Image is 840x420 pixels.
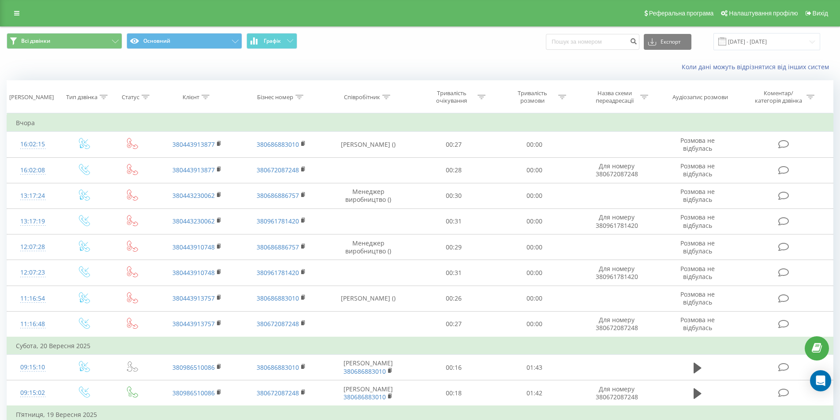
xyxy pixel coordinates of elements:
[494,380,575,406] td: 01:42
[323,380,414,406] td: [PERSON_NAME]
[172,166,215,174] a: 380443913877
[414,157,494,183] td: 00:28
[323,286,414,311] td: [PERSON_NAME] ()
[575,311,658,337] td: Для номеру 380672087248
[494,208,575,234] td: 00:00
[813,10,828,17] span: Вихід
[575,208,658,234] td: Для номеру 380961781420
[16,238,50,256] div: 12:07:28
[257,93,293,101] div: Бізнес номер
[494,355,575,380] td: 01:43
[172,389,215,397] a: 380986510086
[257,166,299,174] a: 380672087248
[680,136,715,152] span: Розмова не відбулась
[257,191,299,200] a: 380686886757
[16,264,50,281] div: 12:07:23
[16,187,50,204] div: 13:17:24
[680,213,715,229] span: Розмова не відбулась
[494,234,575,260] td: 00:00
[323,234,414,260] td: Менеджер виробництво ()
[575,260,658,286] td: Для номеру 380961781420
[644,34,691,50] button: Експорт
[172,294,215,302] a: 380443913757
[680,290,715,306] span: Розмова не відбулась
[183,93,199,101] div: Клієнт
[172,243,215,251] a: 380443910748
[257,243,299,251] a: 380686886757
[257,294,299,302] a: 380686883010
[680,264,715,281] span: Розмова не відбулась
[16,290,50,307] div: 11:16:54
[16,162,50,179] div: 16:02:08
[122,93,139,101] div: Статус
[494,286,575,311] td: 00:00
[414,132,494,157] td: 00:27
[729,10,798,17] span: Налаштування профілю
[414,260,494,286] td: 00:31
[16,384,50,401] div: 09:15:02
[672,93,728,101] div: Аудіозапис розмови
[257,389,299,397] a: 380672087248
[9,93,54,101] div: [PERSON_NAME]
[591,89,638,104] div: Назва схеми переадресації
[575,380,658,406] td: Для номеру 380672087248
[172,140,215,149] a: 380443913877
[682,63,833,71] a: Коли дані можуть відрізнятися вiд інших систем
[494,132,575,157] td: 00:00
[494,311,575,337] td: 00:00
[753,89,804,104] div: Коментар/категорія дзвінка
[343,393,386,401] a: 380686883010
[323,183,414,208] td: Менеджер виробництво ()
[16,316,50,333] div: 11:16:48
[257,363,299,372] a: 380686883010
[16,213,50,230] div: 13:17:19
[257,140,299,149] a: 380686883010
[323,355,414,380] td: [PERSON_NAME]
[172,191,215,200] a: 380443230062
[649,10,714,17] span: Реферальна програма
[414,355,494,380] td: 00:16
[414,286,494,311] td: 00:26
[680,162,715,178] span: Розмова не відбулась
[66,93,97,101] div: Тип дзвінка
[172,363,215,372] a: 380986510086
[680,187,715,204] span: Розмова не відбулась
[810,370,831,391] div: Open Intercom Messenger
[680,316,715,332] span: Розмова не відбулась
[172,217,215,225] a: 380443230062
[414,234,494,260] td: 00:29
[414,208,494,234] td: 00:31
[343,367,386,375] a: 380686883010
[257,217,299,225] a: 380961781420
[428,89,475,104] div: Тривалість очікування
[414,311,494,337] td: 00:27
[414,380,494,406] td: 00:18
[344,93,380,101] div: Співробітник
[7,114,833,132] td: Вчора
[21,37,50,45] span: Всі дзвінки
[575,157,658,183] td: Для номеру 380672087248
[494,183,575,208] td: 00:00
[7,337,833,355] td: Субота, 20 Вересня 2025
[257,320,299,328] a: 380672087248
[494,157,575,183] td: 00:00
[172,320,215,328] a: 380443913757
[257,268,299,277] a: 380961781420
[414,183,494,208] td: 00:30
[494,260,575,286] td: 00:00
[16,136,50,153] div: 16:02:15
[172,268,215,277] a: 380443910748
[546,34,639,50] input: Пошук за номером
[7,33,122,49] button: Всі дзвінки
[264,38,281,44] span: Графік
[509,89,556,104] div: Тривалість розмови
[323,132,414,157] td: [PERSON_NAME] ()
[246,33,297,49] button: Графік
[680,239,715,255] span: Розмова не відбулась
[16,359,50,376] div: 09:15:10
[127,33,242,49] button: Основний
